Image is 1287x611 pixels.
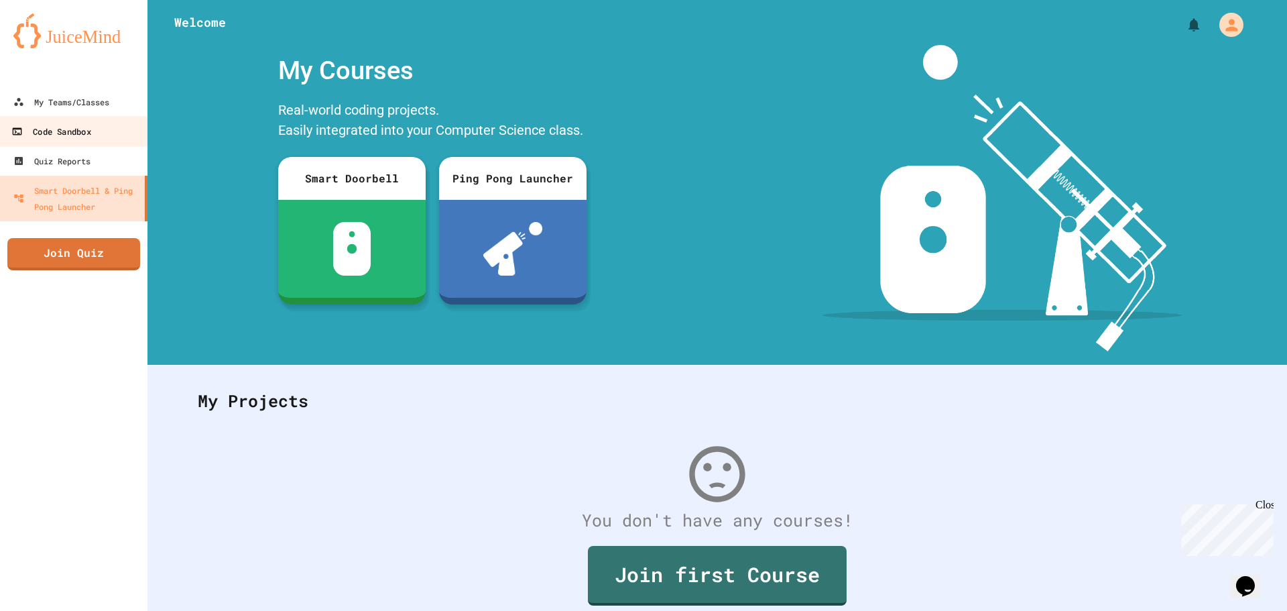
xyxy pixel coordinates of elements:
[184,508,1250,533] div: You don't have any courses!
[1161,13,1205,36] div: My Notifications
[333,222,371,276] img: sdb-white.svg
[271,97,593,147] div: Real-world coding projects. Easily integrated into your Computer Science class.
[11,123,90,140] div: Code Sandbox
[1176,499,1274,556] iframe: chat widget
[588,546,847,606] a: Join first Course
[1231,557,1274,598] iframe: chat widget
[13,94,109,110] div: My Teams/Classes
[271,45,593,97] div: My Courses
[439,157,587,200] div: Ping Pong Launcher
[13,153,90,169] div: Quiz Reports
[483,222,543,276] img: ppl-with-ball.png
[5,5,93,85] div: Chat with us now!Close
[13,13,134,48] img: logo-orange.svg
[13,182,139,215] div: Smart Doorbell & Ping Pong Launcher
[822,45,1182,351] img: banner-image-my-projects.png
[7,238,140,270] a: Join Quiz
[1205,9,1247,40] div: My Account
[184,375,1250,427] div: My Projects
[278,157,426,200] div: Smart Doorbell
